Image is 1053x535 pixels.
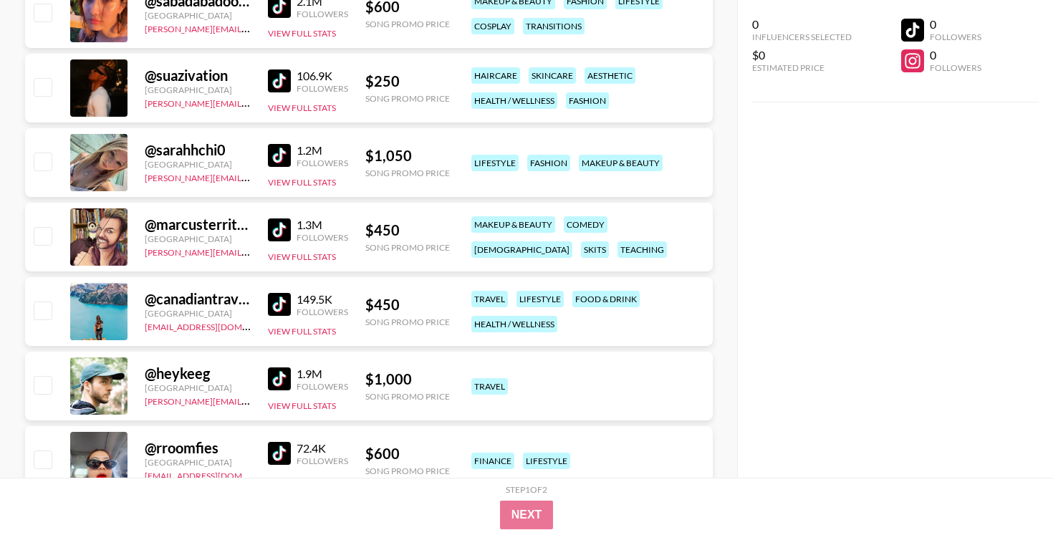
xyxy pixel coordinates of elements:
[365,19,450,29] div: Song Promo Price
[268,293,291,316] img: TikTok
[145,365,251,382] div: @ heykeeg
[145,244,357,258] a: [PERSON_NAME][EMAIL_ADDRESS][DOMAIN_NAME]
[268,69,291,92] img: TikTok
[365,466,450,476] div: Song Promo Price
[365,93,450,104] div: Song Promo Price
[145,67,251,85] div: @ suazivation
[365,296,450,314] div: $ 450
[752,62,852,73] div: Estimated Price
[268,28,336,39] button: View Full Stats
[268,326,336,337] button: View Full Stats
[500,501,554,529] button: Next
[145,95,357,109] a: [PERSON_NAME][EMAIL_ADDRESS][DOMAIN_NAME]
[145,21,357,34] a: [PERSON_NAME][EMAIL_ADDRESS][DOMAIN_NAME]
[145,216,251,233] div: @ marcusterritory
[365,168,450,178] div: Song Promo Price
[365,242,450,253] div: Song Promo Price
[365,391,450,402] div: Song Promo Price
[268,367,291,390] img: TikTok
[365,445,450,463] div: $ 600
[145,170,357,183] a: [PERSON_NAME][EMAIL_ADDRESS][DOMAIN_NAME]
[365,72,450,90] div: $ 250
[516,291,564,307] div: lifestyle
[523,18,585,34] div: transitions
[506,484,547,495] div: Step 1 of 2
[471,18,514,34] div: cosplay
[365,147,450,165] div: $ 1,050
[297,292,348,307] div: 149.5K
[145,159,251,170] div: [GEOGRAPHIC_DATA]
[471,67,520,84] div: haircare
[581,241,609,258] div: skits
[752,48,852,62] div: $0
[268,102,336,113] button: View Full Stats
[471,453,514,469] div: finance
[145,85,251,95] div: [GEOGRAPHIC_DATA]
[268,475,336,486] button: View Full Stats
[981,463,1036,518] iframe: Drift Widget Chat Controller
[268,177,336,188] button: View Full Stats
[145,439,251,457] div: @ rroomfies
[145,141,251,159] div: @ sarahhchi0
[297,158,348,168] div: Followers
[297,307,348,317] div: Followers
[297,143,348,158] div: 1.2M
[930,62,981,73] div: Followers
[297,381,348,392] div: Followers
[529,67,576,84] div: skincare
[471,291,508,307] div: travel
[297,456,348,466] div: Followers
[297,83,348,94] div: Followers
[145,308,251,319] div: [GEOGRAPHIC_DATA]
[365,317,450,327] div: Song Promo Price
[297,9,348,19] div: Followers
[572,291,640,307] div: food & drink
[145,319,289,332] a: [EMAIL_ADDRESS][DOMAIN_NAME]
[566,92,609,109] div: fashion
[365,370,450,388] div: $ 1,000
[585,67,635,84] div: aesthetic
[145,10,251,21] div: [GEOGRAPHIC_DATA]
[752,32,852,42] div: Influencers Selected
[145,233,251,244] div: [GEOGRAPHIC_DATA]
[471,92,557,109] div: health / wellness
[268,144,291,167] img: TikTok
[471,378,508,395] div: travel
[523,453,570,469] div: lifestyle
[471,316,557,332] div: health / wellness
[145,290,251,308] div: @ canadiantravelgal
[579,155,663,171] div: makeup & beauty
[930,17,981,32] div: 0
[527,155,570,171] div: fashion
[297,367,348,381] div: 1.9M
[268,400,336,411] button: View Full Stats
[145,393,357,407] a: [PERSON_NAME][EMAIL_ADDRESS][DOMAIN_NAME]
[564,216,607,233] div: comedy
[297,441,348,456] div: 72.4K
[930,48,981,62] div: 0
[145,468,289,481] a: [EMAIL_ADDRESS][DOMAIN_NAME]
[268,442,291,465] img: TikTok
[297,218,348,232] div: 1.3M
[471,155,519,171] div: lifestyle
[145,457,251,468] div: [GEOGRAPHIC_DATA]
[930,32,981,42] div: Followers
[268,251,336,262] button: View Full Stats
[617,241,667,258] div: teaching
[471,216,555,233] div: makeup & beauty
[471,241,572,258] div: [DEMOGRAPHIC_DATA]
[297,232,348,243] div: Followers
[752,17,852,32] div: 0
[297,69,348,83] div: 106.9K
[145,382,251,393] div: [GEOGRAPHIC_DATA]
[268,218,291,241] img: TikTok
[365,221,450,239] div: $ 450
